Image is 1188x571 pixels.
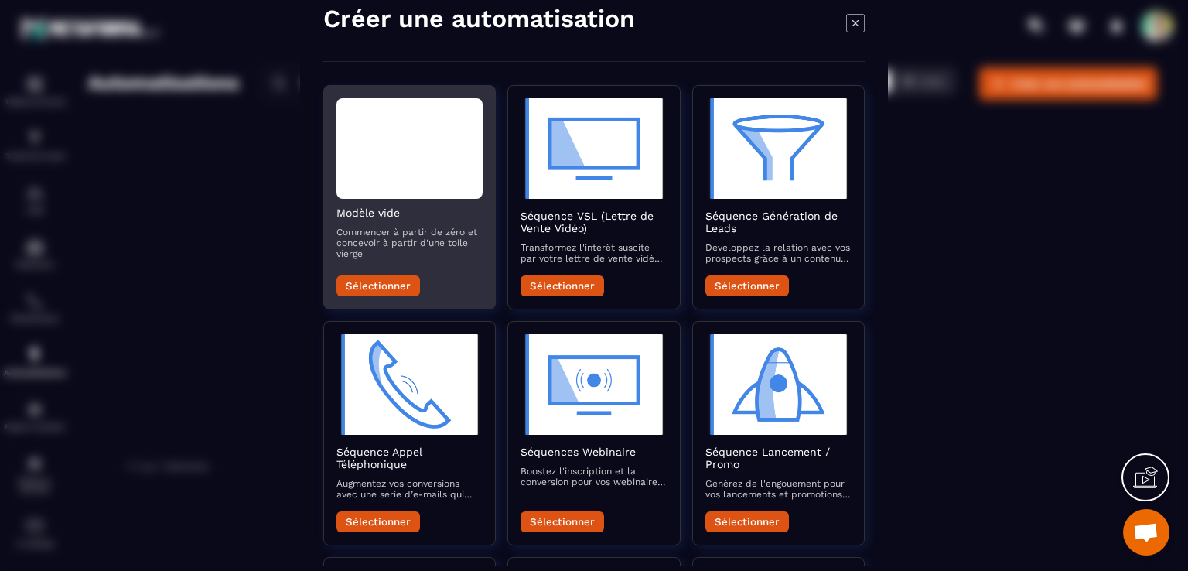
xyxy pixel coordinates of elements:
[521,334,667,435] img: automation-objective-icon
[521,242,667,264] p: Transformez l'intérêt suscité par votre lettre de vente vidéo en actions concrètes avec des e-mai...
[705,334,852,435] img: automation-objective-icon
[336,275,420,296] button: Sélectionner
[705,210,852,234] h2: Séquence Génération de Leads
[521,466,667,487] p: Boostez l'inscription et la conversion pour vos webinaires avec des e-mails qui informent, rappel...
[521,98,667,199] img: automation-objective-icon
[336,478,483,500] p: Augmentez vos conversions avec une série d’e-mails qui préparent et suivent vos appels commerciaux
[705,275,789,296] button: Sélectionner
[336,207,483,219] h2: Modèle vide
[705,511,789,532] button: Sélectionner
[521,511,604,532] button: Sélectionner
[705,98,852,199] img: automation-objective-icon
[1123,509,1169,556] a: Ouvrir le chat
[336,227,483,259] p: Commencer à partir de zéro et concevoir à partir d'une toile vierge
[705,446,852,470] h2: Séquence Lancement / Promo
[336,334,483,435] img: automation-objective-icon
[705,242,852,264] p: Développez la relation avec vos prospects grâce à un contenu attractif qui les accompagne vers la...
[521,210,667,234] h2: Séquence VSL (Lettre de Vente Vidéo)
[521,446,667,458] h2: Séquences Webinaire
[323,3,635,34] h4: Créer une automatisation
[336,446,483,470] h2: Séquence Appel Téléphonique
[336,511,420,532] button: Sélectionner
[705,478,852,500] p: Générez de l'engouement pour vos lancements et promotions avec une séquence d’e-mails captivante ...
[521,275,604,296] button: Sélectionner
